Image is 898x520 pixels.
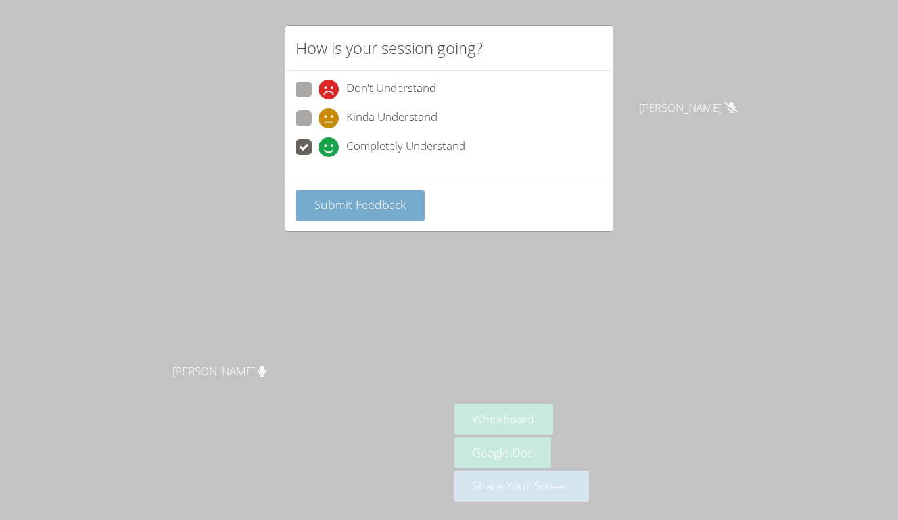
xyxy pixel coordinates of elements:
span: Don't Understand [346,80,436,99]
h2: How is your session going? [296,36,483,60]
span: Kinda Understand [346,108,437,128]
span: Completely Understand [346,137,465,157]
span: Submit Feedback [314,197,406,212]
button: Submit Feedback [296,190,425,221]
